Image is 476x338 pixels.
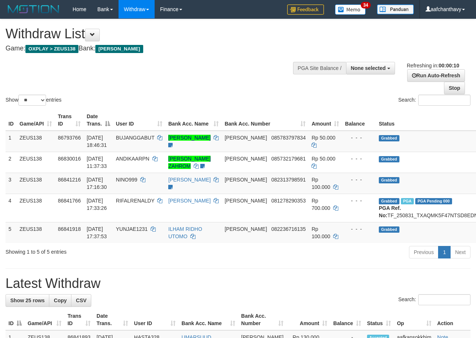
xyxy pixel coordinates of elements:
[311,135,335,141] span: Rp 50.000
[364,309,394,330] th: Status: activate to sort column ascending
[168,226,202,239] a: ILHAM RIDHO UTOMO
[335,4,366,15] img: Button%20Memo.svg
[438,63,459,68] strong: 00:00:10
[10,297,45,303] span: Show 25 rows
[398,294,470,305] label: Search:
[87,156,107,169] span: [DATE] 11:37:33
[17,131,55,152] td: ZEUS138
[271,226,306,232] span: Copy 082236716135 to clipboard
[345,197,373,204] div: - - -
[54,297,67,303] span: Copy
[6,276,470,291] h1: Latest Withdraw
[6,194,17,222] td: 4
[116,177,137,183] span: NINO999
[58,135,81,141] span: 86793766
[131,309,179,330] th: User ID: activate to sort column ascending
[330,309,364,330] th: Balance: activate to sort column ascending
[116,198,155,204] span: RIFALRENALDY
[76,297,87,303] span: CSV
[225,198,267,204] span: [PERSON_NAME]
[6,173,17,194] td: 3
[165,110,222,131] th: Bank Acc. Name: activate to sort column ascending
[345,155,373,162] div: - - -
[311,177,330,190] span: Rp 100.000
[346,62,395,74] button: None selected
[87,177,107,190] span: [DATE] 17:16:30
[311,198,330,211] span: Rp 700.000
[116,156,149,162] span: ANDIKAARPN
[311,226,330,239] span: Rp 100.000
[308,110,342,131] th: Amount: activate to sort column ascending
[71,294,91,307] a: CSV
[6,95,61,106] label: Show entries
[361,2,371,8] span: 34
[379,198,399,204] span: Grabbed
[222,110,308,131] th: Bank Acc. Number: activate to sort column ascending
[379,226,399,233] span: Grabbed
[87,198,107,211] span: [DATE] 17:33:26
[379,135,399,141] span: Grabbed
[25,45,78,53] span: OXPLAY > ZEUS138
[287,4,324,15] img: Feedback.jpg
[225,135,267,141] span: [PERSON_NAME]
[95,45,143,53] span: [PERSON_NAME]
[342,110,376,131] th: Balance
[225,156,267,162] span: [PERSON_NAME]
[168,177,211,183] a: [PERSON_NAME]
[450,246,470,258] a: Next
[6,45,310,52] h4: Game: Bank:
[377,4,414,14] img: panduan.png
[6,131,17,152] td: 1
[394,309,434,330] th: Op: activate to sort column ascending
[434,309,470,330] th: Action
[238,309,286,330] th: Bank Acc. Number: activate to sort column ascending
[345,176,373,183] div: - - -
[271,177,306,183] span: Copy 082313798591 to clipboard
[17,222,55,243] td: ZEUS138
[58,226,81,232] span: 86841918
[17,173,55,194] td: ZEUS138
[116,135,155,141] span: BUJANGGABUT
[6,294,49,307] a: Show 25 rows
[415,198,452,204] span: PGA Pending
[113,110,166,131] th: User ID: activate to sort column ascending
[6,245,193,256] div: Showing 1 to 5 of 5 entries
[225,177,267,183] span: [PERSON_NAME]
[271,156,306,162] span: Copy 085732179681 to clipboard
[418,294,470,305] input: Search:
[6,110,17,131] th: ID
[271,198,306,204] span: Copy 081278290353 to clipboard
[6,27,310,41] h1: Withdraw List
[94,309,131,330] th: Date Trans.: activate to sort column ascending
[286,309,330,330] th: Amount: activate to sort column ascending
[17,152,55,173] td: ZEUS138
[6,309,25,330] th: ID: activate to sort column descending
[407,69,465,82] a: Run Auto-Refresh
[379,177,399,183] span: Grabbed
[64,309,94,330] th: Trans ID: activate to sort column ascending
[49,294,71,307] a: Copy
[379,205,401,218] b: PGA Ref. No:
[438,246,451,258] a: 1
[398,95,470,106] label: Search:
[168,198,211,204] a: [PERSON_NAME]
[225,226,267,232] span: [PERSON_NAME]
[401,198,414,204] span: Marked by aafRornrotha
[168,156,211,169] a: [PERSON_NAME] ZAHROM
[58,156,81,162] span: 86830016
[6,222,17,243] td: 5
[6,4,61,15] img: MOTION_logo.png
[6,152,17,173] td: 2
[444,82,465,94] a: Stop
[18,95,46,106] select: Showentries
[116,226,148,232] span: YUNJAE1231
[87,226,107,239] span: [DATE] 17:37:53
[84,110,113,131] th: Date Trans.: activate to sort column descending
[345,134,373,141] div: - - -
[55,110,84,131] th: Trans ID: activate to sort column ascending
[17,194,55,222] td: ZEUS138
[17,110,55,131] th: Game/API: activate to sort column ascending
[58,198,81,204] span: 86841766
[311,156,335,162] span: Rp 50.000
[293,62,346,74] div: PGA Site Balance /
